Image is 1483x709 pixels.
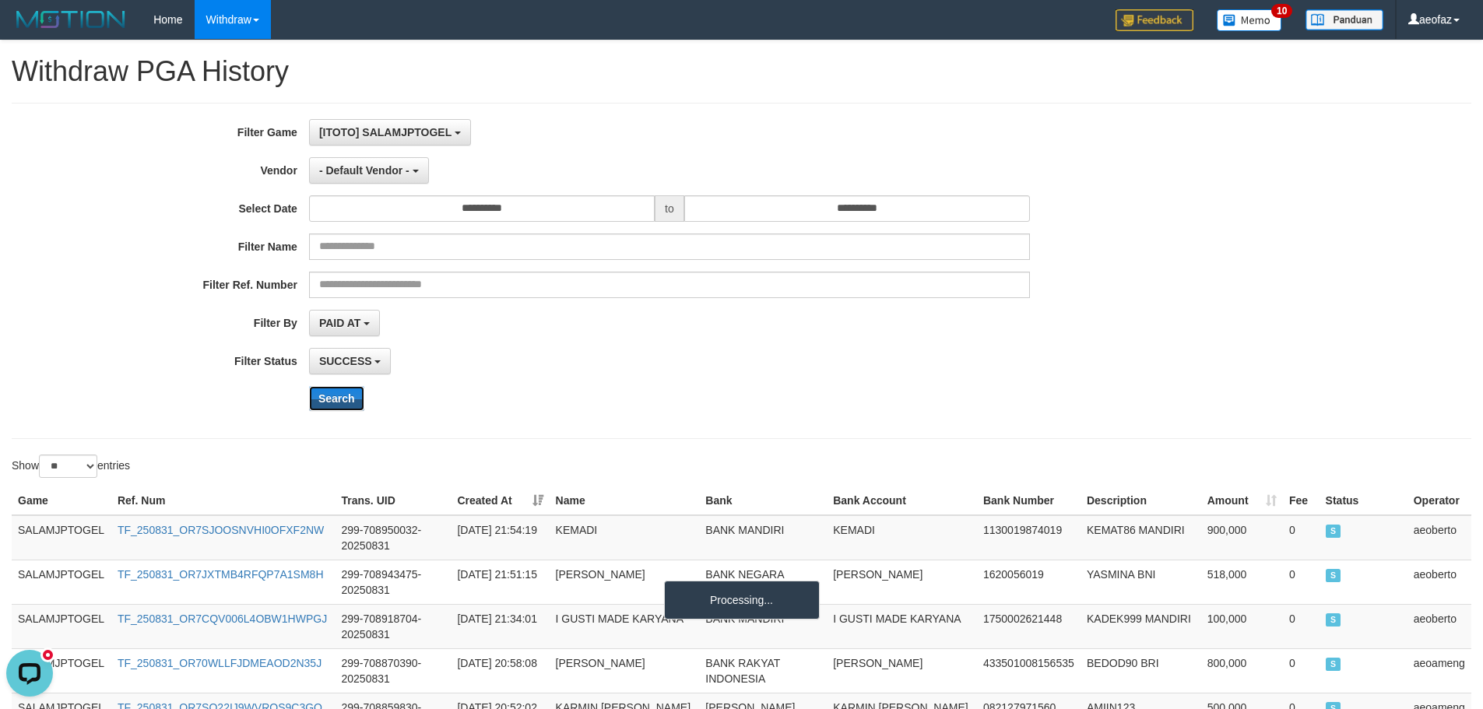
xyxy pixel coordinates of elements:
[451,560,549,604] td: [DATE] 21:51:15
[1201,648,1283,693] td: 800,000
[699,486,827,515] th: Bank
[1407,486,1471,515] th: Operator
[1326,525,1341,538] span: SUCCESS
[451,648,549,693] td: [DATE] 20:58:08
[336,604,452,648] td: 299-708918704-20250831
[1201,486,1283,515] th: Amount: activate to sort column ascending
[1407,515,1471,560] td: aeoberto
[977,486,1081,515] th: Bank Number
[827,604,977,648] td: I GUSTI MADE KARYANA
[1407,648,1471,693] td: aeoameng
[977,604,1081,648] td: 1750002621448
[319,355,372,367] span: SUCCESS
[309,119,471,146] button: [ITOTO] SALAMJPTOGEL
[664,581,820,619] div: Processing...
[699,515,827,560] td: BANK MANDIRI
[1306,9,1383,30] img: panduan.png
[827,560,977,604] td: [PERSON_NAME]
[118,657,322,669] a: TF_250831_OR70WLLFJDMEAOD2N35J
[699,560,827,604] td: BANK NEGARA [GEOGRAPHIC_DATA]
[12,515,111,560] td: SALAMJPTOGEL
[1407,560,1471,604] td: aeoberto
[1116,9,1193,31] img: Feedback.jpg
[699,648,827,693] td: BANK RAKYAT INDONESIA
[1217,9,1282,31] img: Button%20Memo.svg
[550,648,700,693] td: [PERSON_NAME]
[12,455,130,478] label: Show entries
[827,648,977,693] td: [PERSON_NAME]
[39,455,97,478] select: Showentries
[319,317,360,329] span: PAID AT
[309,348,392,374] button: SUCCESS
[1283,648,1320,693] td: 0
[1081,648,1201,693] td: BEDOD90 BRI
[827,486,977,515] th: Bank Account
[118,612,327,625] a: TF_250831_OR7CQV006L4OBW1HWPGJ
[1271,4,1292,18] span: 10
[1326,613,1341,627] span: SUCCESS
[451,515,549,560] td: [DATE] 21:54:19
[1283,604,1320,648] td: 0
[1283,515,1320,560] td: 0
[1081,604,1201,648] td: KADEK999 MANDIRI
[550,515,700,560] td: KEMADI
[655,195,684,222] span: to
[1326,569,1341,582] span: SUCCESS
[336,560,452,604] td: 299-708943475-20250831
[550,486,700,515] th: Name
[827,515,977,560] td: KEMADI
[118,568,324,581] a: TF_250831_OR7JXTMB4RFQP7A1SM8H
[336,486,452,515] th: Trans. UID
[1081,560,1201,604] td: YASMINA BNI
[12,8,130,31] img: MOTION_logo.png
[319,126,452,139] span: [ITOTO] SALAMJPTOGEL
[118,524,324,536] a: TF_250831_OR7SJOOSNVHI0OFXF2NW
[309,157,429,184] button: - Default Vendor -
[1081,486,1201,515] th: Description
[977,515,1081,560] td: 1130019874019
[550,560,700,604] td: [PERSON_NAME]
[111,486,336,515] th: Ref. Num
[699,604,827,648] td: BANK MANDIRI
[1201,604,1283,648] td: 100,000
[6,6,53,53] button: Open LiveChat chat widget
[451,486,549,515] th: Created At: activate to sort column ascending
[309,386,364,411] button: Search
[1201,560,1283,604] td: 518,000
[12,486,111,515] th: Game
[977,648,1081,693] td: 433501008156535
[1283,560,1320,604] td: 0
[336,515,452,560] td: 299-708950032-20250831
[1407,604,1471,648] td: aeoberto
[977,560,1081,604] td: 1620056019
[12,604,111,648] td: SALAMJPTOGEL
[40,4,55,19] div: new message indicator
[451,604,549,648] td: [DATE] 21:34:01
[550,604,700,648] td: I GUSTI MADE KARYANA
[12,560,111,604] td: SALAMJPTOGEL
[1283,486,1320,515] th: Fee
[1326,658,1341,671] span: SUCCESS
[336,648,452,693] td: 299-708870390-20250831
[1320,486,1407,515] th: Status
[1081,515,1201,560] td: KEMAT86 MANDIRI
[1201,515,1283,560] td: 900,000
[319,164,409,177] span: - Default Vendor -
[309,310,380,336] button: PAID AT
[12,56,1471,87] h1: Withdraw PGA History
